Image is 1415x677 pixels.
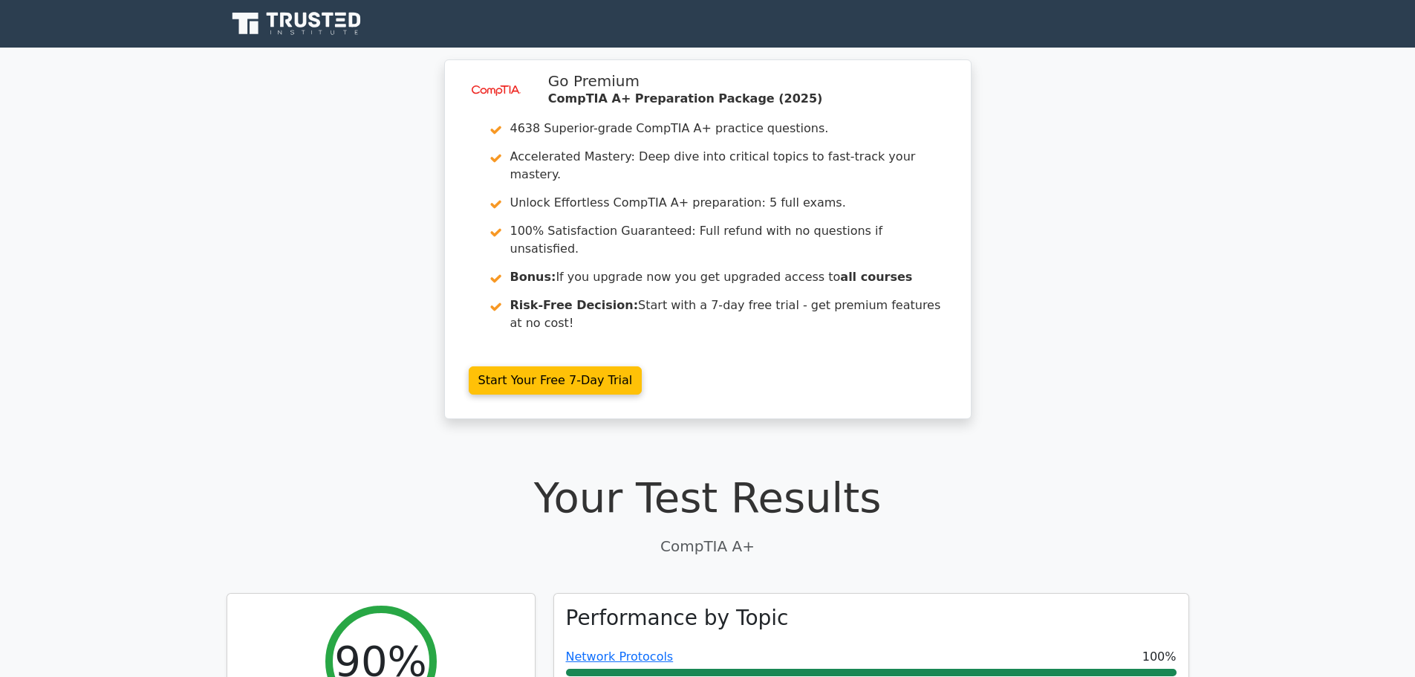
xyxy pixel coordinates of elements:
[1142,648,1177,666] span: 100%
[227,473,1189,522] h1: Your Test Results
[227,535,1189,557] p: CompTIA A+
[566,606,789,631] h3: Performance by Topic
[566,650,674,664] a: Network Protocols
[469,366,643,395] a: Start Your Free 7-Day Trial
